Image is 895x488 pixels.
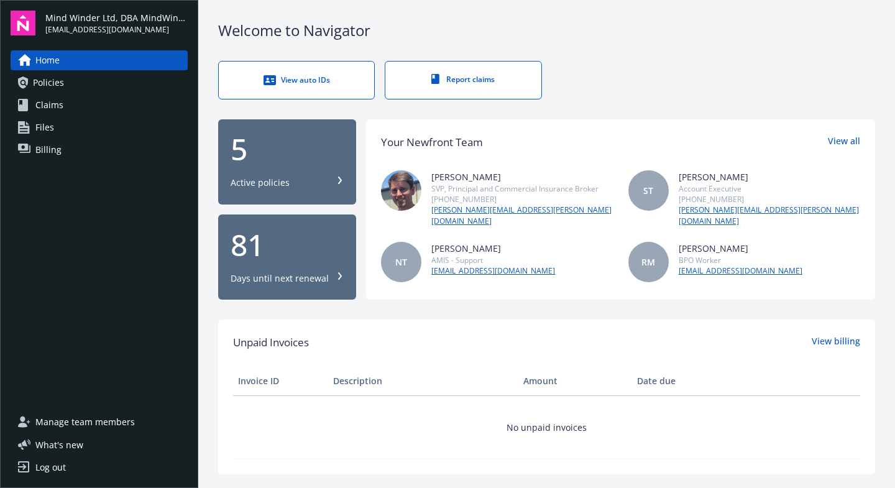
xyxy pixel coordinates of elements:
th: Date due [632,366,727,396]
div: [PERSON_NAME] [431,242,555,255]
div: [PHONE_NUMBER] [431,194,613,205]
div: BPO Worker [679,255,802,265]
a: Files [11,117,188,137]
a: [PERSON_NAME][EMAIL_ADDRESS][PERSON_NAME][DOMAIN_NAME] [431,205,613,227]
a: Home [11,50,188,70]
img: photo [381,170,421,211]
th: Description [328,366,518,396]
button: Mind Winder Ltd, DBA MindWinder Aviation[EMAIL_ADDRESS][DOMAIN_NAME] [45,11,188,35]
a: View all [828,134,860,150]
div: Account Executive [679,183,860,194]
button: What's new [11,438,103,451]
span: Home [35,50,60,70]
div: [PERSON_NAME] [679,242,802,255]
th: Invoice ID [233,366,328,396]
div: 81 [231,230,344,260]
span: ST [643,184,653,197]
div: Log out [35,458,66,477]
a: View billing [812,334,860,351]
a: View auto IDs [218,61,375,99]
div: Your Newfront Team [381,134,483,150]
div: 5 [231,134,344,164]
span: [EMAIL_ADDRESS][DOMAIN_NAME] [45,24,188,35]
button: 81Days until next renewal [218,214,356,300]
div: AMIS - Support [431,255,555,265]
div: View auto IDs [244,74,349,86]
span: Files [35,117,54,137]
a: Billing [11,140,188,160]
a: [EMAIL_ADDRESS][DOMAIN_NAME] [431,265,555,277]
span: NT [395,256,407,269]
span: Claims [35,95,63,115]
a: [EMAIL_ADDRESS][DOMAIN_NAME] [679,265,802,277]
td: No unpaid invoices [233,396,860,459]
th: Amount [518,366,632,396]
span: Unpaid Invoices [233,334,309,351]
a: Claims [11,95,188,115]
div: [PERSON_NAME] [431,170,613,183]
div: [PERSON_NAME] [679,170,860,183]
a: Manage team members [11,412,188,432]
div: Welcome to Navigator [218,20,875,41]
div: SVP, Principal and Commercial Insurance Broker [431,183,613,194]
a: [PERSON_NAME][EMAIL_ADDRESS][PERSON_NAME][DOMAIN_NAME] [679,205,860,227]
img: navigator-logo.svg [11,11,35,35]
div: Days until next renewal [231,272,329,285]
button: 5Active policies [218,119,356,205]
span: Manage team members [35,412,135,432]
div: [PHONE_NUMBER] [679,194,860,205]
span: Billing [35,140,62,160]
a: Report claims [385,61,541,99]
span: Policies [33,73,64,93]
div: Report claims [410,74,516,85]
span: What ' s new [35,438,83,451]
div: Active policies [231,177,290,189]
span: Mind Winder Ltd, DBA MindWinder Aviation [45,11,188,24]
a: Policies [11,73,188,93]
span: RM [641,256,655,269]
